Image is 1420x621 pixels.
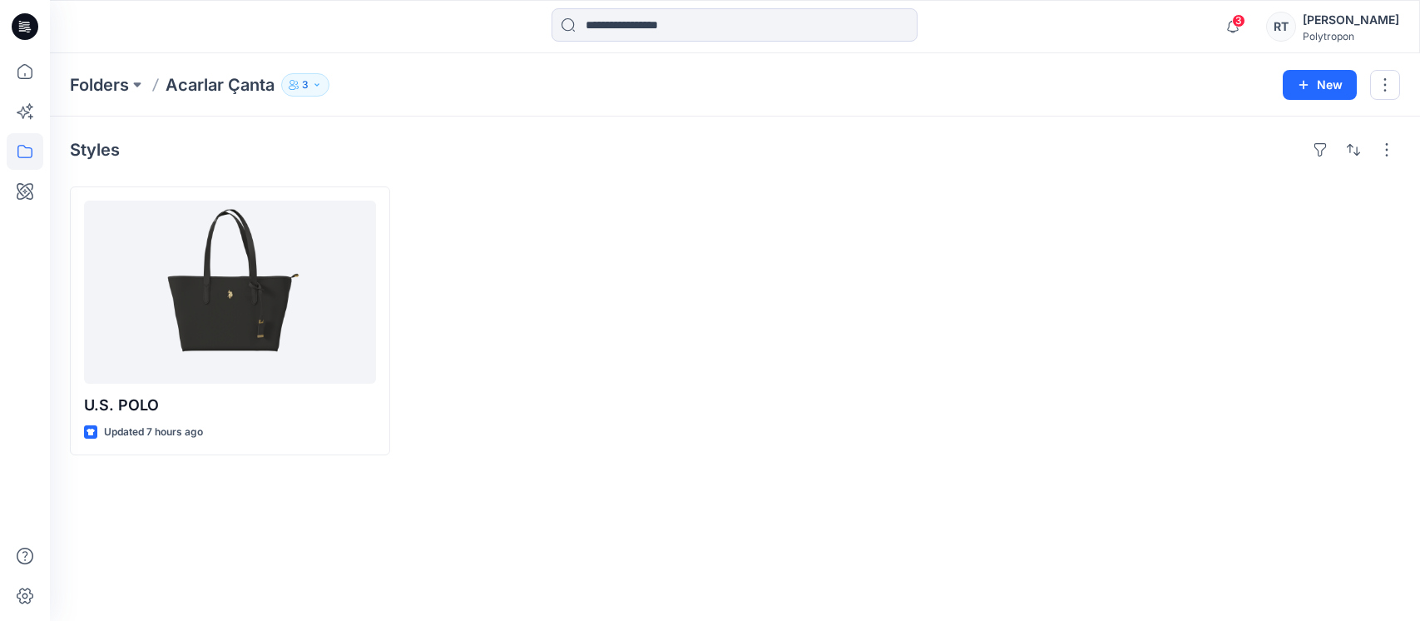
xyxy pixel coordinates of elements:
[1303,10,1399,30] div: [PERSON_NAME]
[1283,70,1357,100] button: New
[1232,14,1245,27] span: 3
[70,73,129,97] a: Folders
[302,76,309,94] p: 3
[166,73,275,97] p: Acarlar Çanta
[1303,30,1399,42] div: Polytropon
[84,201,376,384] a: U.S. POLO
[104,424,203,441] p: Updated 7 hours ago
[281,73,329,97] button: 3
[84,394,376,417] p: U.S. POLO
[1266,12,1296,42] div: RT
[70,140,120,160] h4: Styles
